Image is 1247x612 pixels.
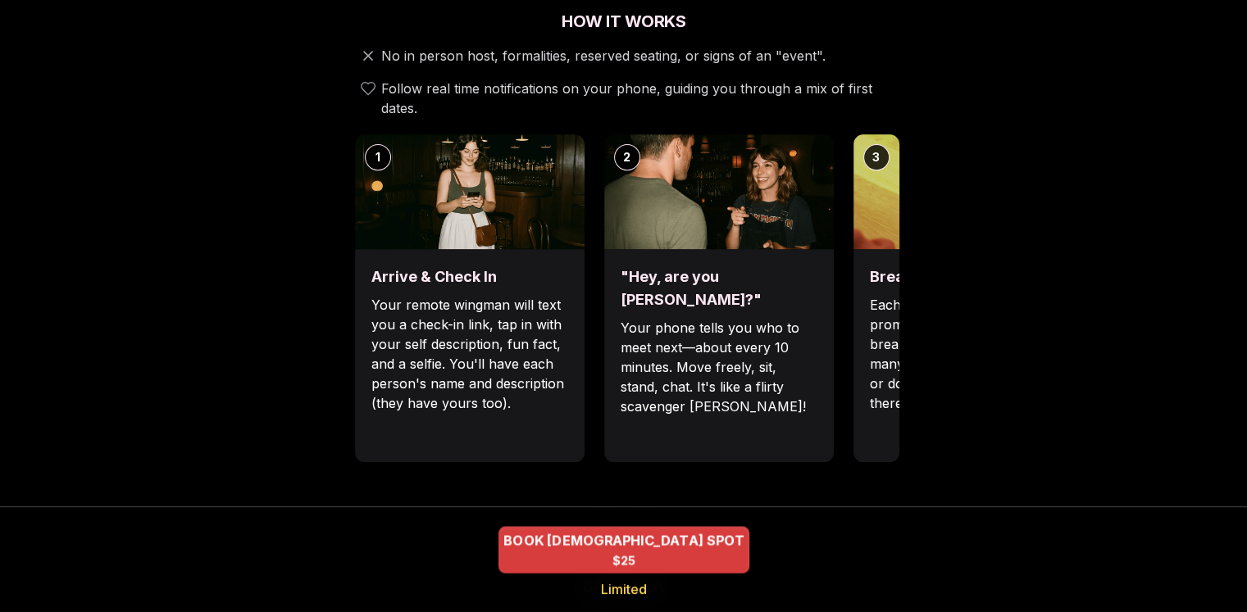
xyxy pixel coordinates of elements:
span: Limited [601,579,647,599]
img: "Hey, are you Max?" [604,134,834,249]
span: Follow real time notifications on your phone, guiding you through a mix of first dates. [381,79,893,118]
img: Arrive & Check In [355,134,585,249]
span: No in person host, formalities, reserved seating, or signs of an "event". [381,46,826,66]
p: Your remote wingman will text you a check-in link, tap in with your self description, fun fact, a... [371,295,568,413]
img: Break the ice with prompts [853,134,1083,249]
div: 2 [614,144,640,170]
h3: "Hey, are you [PERSON_NAME]?" [621,265,817,311]
div: 1 [365,144,391,170]
div: 3 [863,144,890,170]
p: Your phone tells you who to meet next—about every 10 minutes. Move freely, sit, stand, chat. It's... [621,318,817,416]
p: Each date will have new convo prompts on screen to help break the ice. Cycle through as many as y... [870,295,1067,413]
h2: How It Works [348,10,899,33]
button: BOOK BISEXUAL SPOT - Limited [498,526,749,573]
span: BOOK [DEMOGRAPHIC_DATA] SPOT [500,531,748,551]
h3: Break the ice with prompts [870,265,1067,288]
h3: Arrive & Check In [371,265,568,288]
span: $25 [612,552,635,569]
